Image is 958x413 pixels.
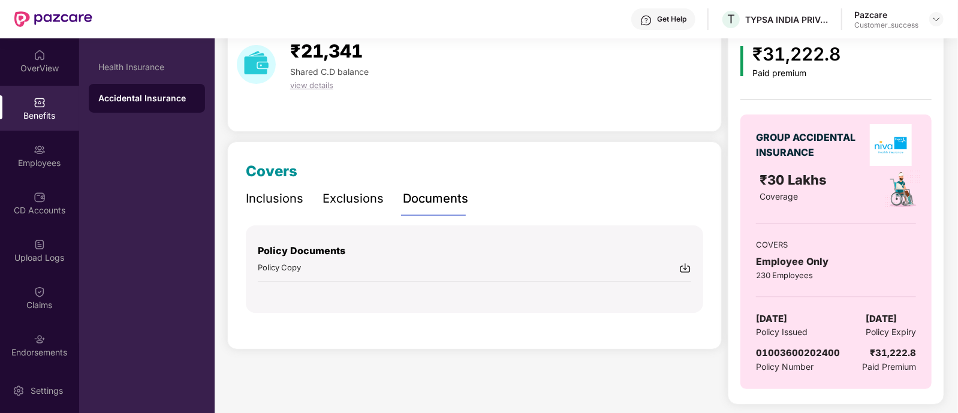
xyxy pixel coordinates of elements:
[14,11,92,27] img: New Pazcare Logo
[745,14,829,25] div: TYPSA INDIA PRIVATE LIMITED
[756,130,861,160] div: GROUP ACCIDENTAL INSURANCE
[756,347,840,358] span: 01003600202400
[854,20,918,30] div: Customer_success
[756,239,916,251] div: COVERS
[27,385,67,397] div: Settings
[657,14,686,24] div: Get Help
[34,97,46,108] img: svg+xml;base64,PHN2ZyBpZD0iQmVuZWZpdHMiIHhtbG5zPSJodHRwOi8vd3d3LnczLm9yZy8yMDAwL3N2ZyIgd2lkdGg9Ij...
[258,263,301,272] span: Policy Copy
[756,269,916,281] div: 230 Employees
[883,170,922,209] img: policyIcon
[98,62,195,72] div: Health Insurance
[34,286,46,298] img: svg+xml;base64,PHN2ZyBpZD0iQ2xhaW0iIHhtbG5zPSJodHRwOi8vd3d3LnczLm9yZy8yMDAwL3N2ZyIgd2lkdGg9IjIwIi...
[34,144,46,156] img: svg+xml;base64,PHN2ZyBpZD0iRW1wbG95ZWVzIiB4bWxucz0iaHR0cDovL3d3dy53My5vcmcvMjAwMC9zdmciIHdpZHRoPS...
[740,46,743,76] img: icon
[34,191,46,203] img: svg+xml;base64,PHN2ZyBpZD0iQ0RfQWNjb3VudHMiIGRhdGEtbmFtZT0iQ0QgQWNjb3VudHMiIHhtbG5zPSJodHRwOi8vd3...
[258,243,691,258] p: Policy Documents
[756,312,787,326] span: [DATE]
[760,191,798,201] span: Coverage
[854,9,918,20] div: Pazcare
[290,67,369,77] span: Shared C.D balance
[870,346,916,360] div: ₹31,222.8
[34,239,46,251] img: svg+xml;base64,PHN2ZyBpZD0iVXBsb2FkX0xvZ3MiIGRhdGEtbmFtZT0iVXBsb2FkIExvZ3MiIHhtbG5zPSJodHRwOi8vd3...
[756,254,916,269] div: Employee Only
[13,385,25,397] img: svg+xml;base64,PHN2ZyBpZD0iU2V0dGluZy0yMHgyMCIgeG1sbnM9Imh0dHA6Ly93d3cudzMub3JnLzIwMDAvc3ZnIiB3aW...
[862,360,916,373] span: Paid Premium
[753,40,841,68] div: ₹31,222.8
[756,361,814,372] span: Policy Number
[290,40,363,62] span: ₹21,341
[866,325,916,339] span: Policy Expiry
[756,325,808,339] span: Policy Issued
[870,124,912,166] img: insurerLogo
[34,49,46,61] img: svg+xml;base64,PHN2ZyBpZD0iSG9tZSIgeG1sbnM9Imh0dHA6Ly93d3cudzMub3JnLzIwMDAvc3ZnIiB3aWR0aD0iMjAiIG...
[237,45,276,84] img: download
[246,160,297,183] div: Covers
[246,189,303,208] div: Inclusions
[727,12,735,26] span: T
[290,80,333,90] span: view details
[640,14,652,26] img: svg+xml;base64,PHN2ZyBpZD0iSGVscC0zMngzMiIgeG1sbnM9Imh0dHA6Ly93d3cudzMub3JnLzIwMDAvc3ZnIiB3aWR0aD...
[679,262,691,274] img: svg+xml;base64,PHN2ZyBpZD0iRG93bmxvYWQtMjR4MjQiIHhtbG5zPSJodHRwOi8vd3d3LnczLm9yZy8yMDAwL3N2ZyIgd2...
[866,312,897,326] span: [DATE]
[403,189,468,208] div: Documents
[753,68,841,79] div: Paid premium
[760,172,830,188] span: ₹30 Lakhs
[34,333,46,345] img: svg+xml;base64,PHN2ZyBpZD0iRW5kb3JzZW1lbnRzIiB4bWxucz0iaHR0cDovL3d3dy53My5vcmcvMjAwMC9zdmciIHdpZH...
[98,92,195,104] div: Accidental Insurance
[932,14,941,24] img: svg+xml;base64,PHN2ZyBpZD0iRHJvcGRvd24tMzJ4MzIiIHhtbG5zPSJodHRwOi8vd3d3LnczLm9yZy8yMDAwL3N2ZyIgd2...
[323,189,384,208] div: Exclusions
